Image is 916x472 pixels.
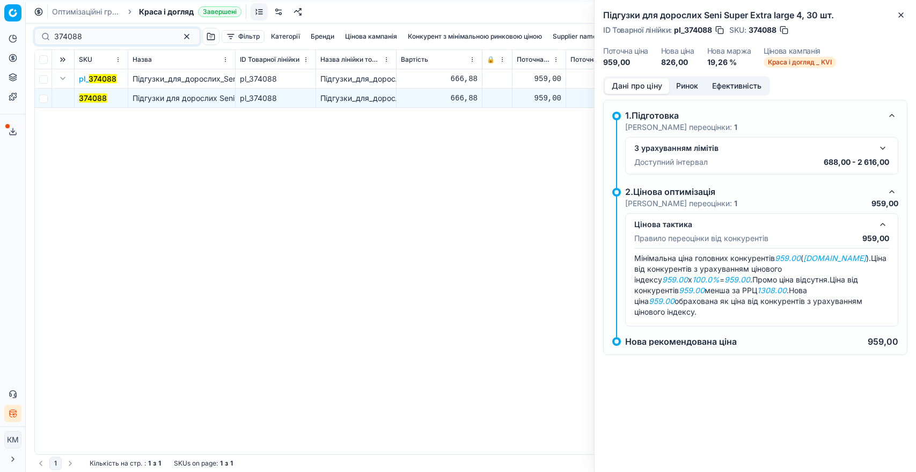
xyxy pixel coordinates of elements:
em: 1308.00 [757,286,787,295]
span: SKU [79,55,92,64]
dt: Цінова кампанія [764,47,836,55]
div: Підгузки_для_дорослих_Seni_Super_Еxtra_large_4,_30_шт. [320,93,392,104]
span: Підгузки_для_дорослих_Seni_Super_Еxtra_large_4,_30_шт. [133,74,342,83]
button: pl_374088 [79,74,116,84]
div: 666,88 [401,93,478,104]
a: Оптимізаційні групи [52,6,121,17]
button: Цінова кампанія [341,30,401,43]
strong: 1 [148,459,151,468]
p: Правило переоцінки від конкурентів [634,233,768,244]
div: : [90,459,161,468]
span: 🔒 [487,55,495,64]
dd: 959,00 [603,57,648,68]
span: КM [5,432,21,448]
button: 1 [49,457,62,470]
p: Доступний інтервал [634,157,708,168]
button: Supplier name [548,30,601,43]
em: 959.00 [649,296,675,306]
span: Поточна промо ціна [570,55,631,64]
div: 959,00 [570,74,642,84]
strong: з [153,459,156,468]
em: [DOMAIN_NAME] [803,253,866,263]
dt: Нова маржа [707,47,751,55]
span: ID Товарної лінійки [240,55,299,64]
div: pl_374088 [240,74,311,84]
div: 666,88 [401,74,478,84]
span: Вартість [401,55,428,64]
button: Go to next page [64,457,77,470]
p: 959,00 [862,233,889,244]
span: 374088 [749,25,776,35]
span: Назва [133,55,152,64]
iframe: Intercom live chat [871,435,897,461]
button: Категорії [267,30,304,43]
button: Go to previous page [34,457,47,470]
strong: 1 [220,459,223,468]
p: 959,00 [868,337,898,346]
dt: Нова ціна [661,47,694,55]
p: 688,00 - 2 616,00 [824,157,889,168]
button: Expand all [56,53,69,66]
p: [PERSON_NAME] переоцінки: [625,122,737,133]
em: 959.00 [724,275,750,284]
mark: 374088 [89,74,116,83]
span: pl_ [79,74,116,84]
input: Пошук по SKU або назві [54,31,172,42]
strong: 1 [158,459,161,468]
span: Ціна від конкурентів з урахуванням цінового індексу x = . [634,253,886,284]
div: Підгузки_для_дорослих_Seni_Super_Еxtra_large_4,_30_шт. [320,74,392,84]
span: Краса і догляд [139,6,194,17]
nav: breadcrumb [52,6,241,17]
em: 959.00 [775,253,801,263]
p: 959,00 [871,198,898,209]
p: [PERSON_NAME] переоцінки: [625,198,737,209]
span: pl_374088 [674,25,712,35]
div: 959,00 [517,93,561,104]
span: Нова ціна обрахована як ціна від конкурентів з урахуванням цінового індексу. [634,286,862,316]
button: Ефективність [705,78,768,94]
button: КM [4,431,21,448]
div: 2.Цінова оптимізація [625,185,881,198]
button: Ринок [669,78,705,94]
span: Поточна ціна [517,55,551,64]
span: SKUs on page : [174,459,218,468]
em: 959.00 [662,275,688,284]
span: Промо ціна відсутня. [752,275,830,284]
dd: 826,00 [661,57,694,68]
div: Цінова тактика [634,219,872,230]
span: Кількість на стр. [90,459,142,468]
button: Фільтр [222,30,265,43]
div: 959,00 [570,93,642,104]
nav: pagination [34,457,77,470]
div: pl_374088 [240,93,311,104]
button: Expand [56,72,69,85]
span: ID Товарної лінійки : [603,26,672,34]
dd: 19,26 % [707,57,751,68]
span: Краса і доглядЗавершені [139,6,241,17]
div: З урахуванням лімітів [634,143,872,154]
strong: 1 [734,122,737,132]
strong: 1 [230,459,233,468]
strong: 1 [734,199,737,208]
em: 100.0% [692,275,720,284]
span: Підгузки для дорослих Seni Super Еxtra large 4, 30 шт. [133,93,333,103]
span: Назва лінійки товарів [320,55,381,64]
span: Мінімальна ціна головних конкурентів ( ). [634,253,871,263]
button: 374088 [79,93,107,104]
mark: 374088 [79,93,107,103]
button: Дані про ціну [605,78,669,94]
button: Конкурент з мінімальною ринковою ціною [404,30,546,43]
span: Завершені [198,6,241,17]
dt: Поточна ціна [603,47,648,55]
div: 959,00 [517,74,561,84]
button: Бренди [306,30,339,43]
div: 1.Підготовка [625,109,881,122]
span: SKU : [729,26,746,34]
span: Краса і догляд _ KVI [764,57,836,68]
em: 959.00 [679,286,705,295]
strong: з [225,459,228,468]
h2: Підгузки для дорослих Seni Super Еxtra large 4, 30 шт. [603,9,907,21]
p: Нова рекомендована ціна [625,337,737,346]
